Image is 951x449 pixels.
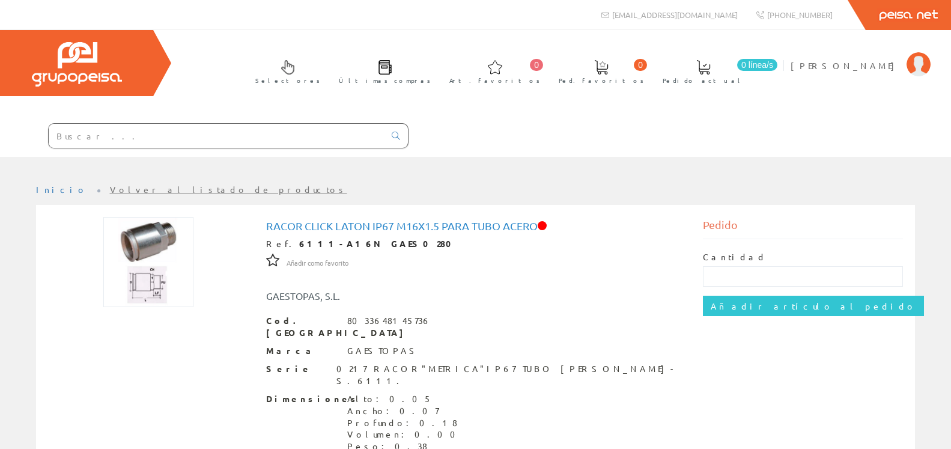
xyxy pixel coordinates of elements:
div: Volumen: 0.00 [347,429,463,441]
span: Cod. [GEOGRAPHIC_DATA] [266,315,338,339]
span: Serie [266,363,327,375]
span: Marca [266,345,338,357]
span: [PHONE_NUMBER] [767,10,833,20]
div: 0217 RACOR"METRICA"IP67 TUBO [PERSON_NAME]-S.6111. [336,363,685,387]
a: Añadir como favorito [287,257,348,267]
a: Volver al listado de productos [110,184,347,195]
span: 0 [530,59,543,71]
span: 0 [634,59,647,71]
input: Buscar ... [49,124,384,148]
a: Últimas compras [327,50,437,91]
strong: 6111-A16N GAES0280 [299,238,460,249]
span: Dimensiones [266,393,338,405]
span: Selectores [255,75,320,87]
div: Ancho: 0.07 [347,405,463,417]
div: GAESTOPAS [347,345,420,357]
span: [PERSON_NAME] [791,60,901,72]
a: [PERSON_NAME] [791,50,931,61]
span: Últimas compras [339,75,431,87]
div: Alto: 0.05 [347,393,463,405]
span: Ped. favoritos [559,75,644,87]
span: Art. favoritos [449,75,540,87]
label: Cantidad [703,251,767,263]
span: [EMAIL_ADDRESS][DOMAIN_NAME] [612,10,738,20]
div: 8033648145736 [347,315,431,327]
img: Foto artículo Racor click laton Ip67 M16x1.5 Para Tubo Acero (150x150) [103,217,193,307]
a: Inicio [36,184,87,195]
a: Selectores [243,50,326,91]
div: Profundo: 0.18 [347,417,463,429]
span: Añadir como favorito [287,258,348,268]
img: Grupo Peisa [32,42,122,87]
span: Pedido actual [663,75,744,87]
span: 0 línea/s [737,59,777,71]
div: Ref. [266,238,685,250]
div: Pedido [703,217,903,239]
input: Añadir artículo al pedido [703,296,924,316]
h1: Racor click laton Ip67 M16x1.5 Para Tubo Acero [266,220,685,232]
div: GAESTOPAS, S.L. [257,289,512,303]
